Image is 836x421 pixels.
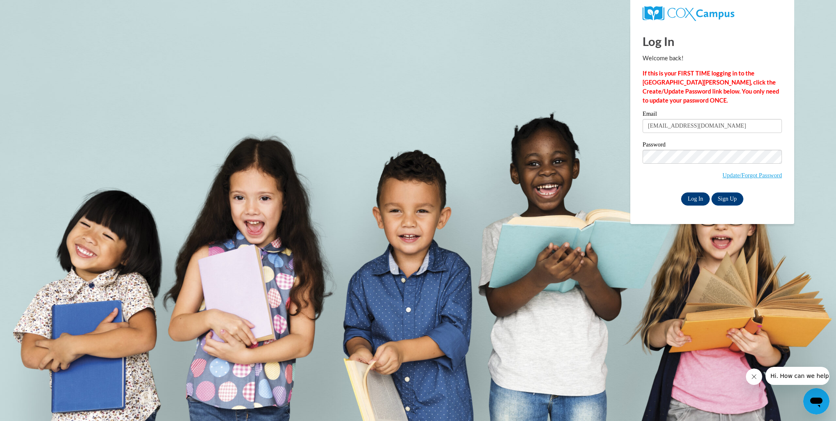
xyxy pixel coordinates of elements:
[643,54,782,63] p: Welcome back!
[711,192,743,206] a: Sign Up
[643,111,782,119] label: Email
[643,70,779,104] strong: If this is your FIRST TIME logging in to the [GEOGRAPHIC_DATA][PERSON_NAME], click the Create/Upd...
[681,192,710,206] input: Log In
[766,367,829,385] iframe: Message from company
[803,388,829,414] iframe: Button to launch messaging window
[5,6,66,12] span: Hi. How can we help?
[643,6,734,21] img: COX Campus
[746,368,762,385] iframe: Close message
[722,172,782,178] a: Update/Forgot Password
[643,6,782,21] a: COX Campus
[643,33,782,50] h1: Log In
[643,142,782,150] label: Password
